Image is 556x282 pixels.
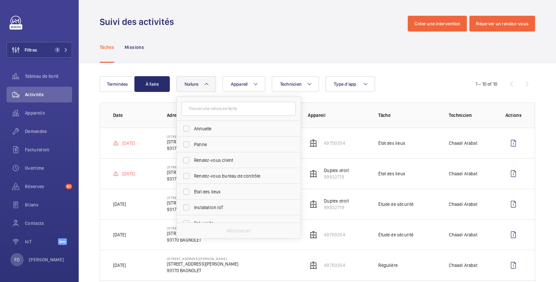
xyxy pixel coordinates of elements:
p: [PERSON_NAME] [29,256,64,263]
span: 1 [55,47,60,53]
span: Demandes [25,128,72,135]
p: Duplex droit [324,167,349,174]
p: Appareil [308,112,368,119]
p: 93170 BAGNOLET [167,237,238,243]
button: Terminées [100,76,135,92]
p: Missions [125,44,144,51]
span: IoT [25,238,58,245]
p: [STREET_ADDRESS][PERSON_NAME] [167,200,238,206]
p: Actions [506,112,522,119]
p: Tâches [100,44,114,51]
span: Rendez-vous client [194,157,284,163]
span: Appareils [25,110,72,116]
span: Panne [194,141,284,148]
p: Chaadi Arabat [449,231,477,238]
span: Tableau de bord [25,73,72,79]
button: Technicien [272,76,319,92]
p: [DATE] [113,262,126,269]
span: Technicien [280,81,302,87]
p: [STREET_ADDRESS][PERSON_NAME] [167,135,238,139]
p: FD [14,256,20,263]
p: Chaadi Arabat [449,170,477,177]
span: Nature [185,81,199,87]
p: 93170 BAGNOLET [167,206,238,213]
span: Réserves [25,183,63,190]
span: Annuelle [194,125,284,132]
img: elevator.svg [309,200,317,208]
p: [STREET_ADDRESS][PERSON_NAME] [167,169,238,176]
p: 99932719 [324,204,349,211]
p: Chaadi Arabat [449,140,477,146]
p: 93170 BAGNOLET [167,145,238,152]
p: 93170 BAGNOLET [167,267,238,274]
p: Tâche [378,112,438,119]
span: État des lieux [194,188,284,195]
input: Trouvez une nature de tâche [182,102,296,116]
div: 1 – 10 of 10 [476,81,497,87]
p: Adresse [167,112,297,119]
p: 49750354 [324,231,345,238]
span: Type d'app. [334,81,358,87]
p: Chaadi Arabat [449,262,477,269]
p: Technicien [449,112,495,119]
span: Contacts [25,220,72,227]
button: À faire [134,76,170,92]
button: Appareil [223,76,265,92]
span: Pré-visite [194,220,284,227]
p: Régulière [378,262,398,269]
img: elevator.svg [309,261,317,269]
button: Type d'app. [326,76,375,92]
p: [STREET_ADDRESS][PERSON_NAME] [167,165,238,169]
p: Chaadi Arabat [449,201,477,207]
button: Filtres1 [7,42,72,58]
span: Filtres [25,47,37,53]
p: Réinitialiser [227,228,251,234]
p: Étude de sécurité [378,201,413,207]
span: Rendez-vous bureau de contrôle [194,173,284,179]
p: [STREET_ADDRESS][PERSON_NAME] [167,257,238,261]
h1: Suivi des activités [100,16,178,28]
p: [DATE] [113,201,126,207]
p: 49750354 [324,262,345,269]
p: [DATE] [122,140,135,146]
span: Appareil [231,81,248,87]
img: elevator.svg [309,170,317,178]
span: Beta [58,238,67,245]
button: Créer une intervention [408,16,467,32]
span: 61 [66,184,72,189]
span: Activités [25,91,72,98]
p: [STREET_ADDRESS][PERSON_NAME] [167,230,238,237]
span: Bilans [25,202,72,208]
p: Étude de sécurité [378,231,413,238]
p: 49750354 [324,140,345,146]
p: [STREET_ADDRESS][PERSON_NAME] [167,261,238,267]
p: 99932719 [324,174,349,180]
p: État des lieux [378,140,405,146]
p: [STREET_ADDRESS][PERSON_NAME] [167,139,238,145]
p: [DATE] [122,170,135,177]
p: 93170 BAGNOLET [167,176,238,182]
img: elevator.svg [309,231,317,239]
p: [STREET_ADDRESS][PERSON_NAME] [167,196,238,200]
p: [DATE] [113,231,126,238]
p: [STREET_ADDRESS][PERSON_NAME] [167,226,238,230]
p: État des lieux [378,170,405,177]
button: Nature [176,76,216,92]
button: Réserver un rendez-vous [469,16,535,32]
span: Installation IoT [194,204,284,211]
span: Overtime [25,165,72,171]
p: Date [113,112,156,119]
img: elevator.svg [309,139,317,147]
p: Duplex droit [324,198,349,204]
span: Facturation [25,146,72,153]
